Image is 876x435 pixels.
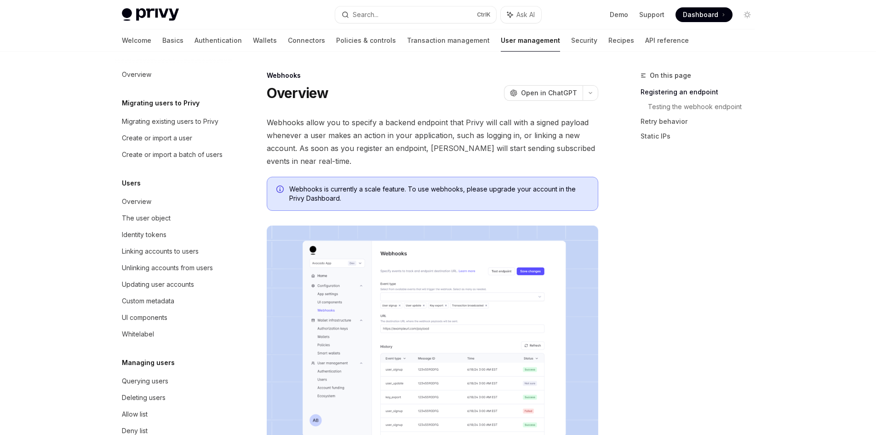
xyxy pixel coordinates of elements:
a: Create or import a batch of users [115,146,232,163]
button: Search...CtrlK [335,6,496,23]
a: Basics [162,29,183,52]
a: Migrating existing users to Privy [115,113,232,130]
a: Unlinking accounts from users [115,260,232,276]
span: Dashboard [683,10,718,19]
a: User management [501,29,560,52]
span: Ctrl K [477,11,491,18]
div: Overview [122,69,151,80]
div: Webhooks [267,71,598,80]
div: Allow list [122,409,148,420]
h5: Users [122,178,141,189]
span: Open in ChatGPT [521,88,577,98]
div: Custom metadata [122,296,174,307]
button: Ask AI [501,6,541,23]
div: Unlinking accounts from users [122,262,213,273]
span: On this page [650,70,691,81]
a: Static IPs [641,129,762,144]
a: Recipes [608,29,634,52]
a: Overview [115,66,232,83]
a: Allow list [115,406,232,423]
a: The user object [115,210,232,226]
a: Wallets [253,29,277,52]
a: API reference [645,29,689,52]
div: Updating user accounts [122,279,194,290]
a: Registering an endpoint [641,85,762,99]
h1: Overview [267,85,329,101]
div: Identity tokens [122,229,166,240]
div: Create or import a user [122,133,192,144]
a: Support [639,10,664,19]
a: Deleting users [115,389,232,406]
button: Toggle dark mode [740,7,755,22]
a: UI components [115,309,232,326]
a: Create or import a user [115,130,232,146]
h5: Managing users [122,357,175,368]
div: Create or import a batch of users [122,149,223,160]
a: Transaction management [407,29,490,52]
a: Connectors [288,29,325,52]
div: UI components [122,312,167,323]
div: Deleting users [122,392,166,403]
img: light logo [122,8,179,21]
a: Querying users [115,373,232,389]
button: Open in ChatGPT [504,85,583,101]
a: Demo [610,10,628,19]
h5: Migrating users to Privy [122,98,200,109]
div: Migrating existing users to Privy [122,116,218,127]
a: Security [571,29,597,52]
a: Identity tokens [115,226,232,243]
a: Testing the webhook endpoint [648,99,762,114]
a: Dashboard [676,7,733,22]
a: Authentication [195,29,242,52]
a: Whitelabel [115,326,232,342]
span: Webhooks allow you to specify a backend endpoint that Privy will call with a signed payload whene... [267,116,598,168]
div: Search... [353,9,378,20]
a: Updating user accounts [115,276,232,293]
div: Linking accounts to users [122,246,199,257]
a: Overview [115,193,232,210]
div: Querying users [122,376,168,387]
a: Custom metadata [115,293,232,309]
div: Whitelabel [122,329,154,340]
a: Linking accounts to users [115,243,232,260]
div: The user object [122,213,171,224]
a: Policies & controls [336,29,396,52]
a: Retry behavior [641,114,762,129]
span: Ask AI [516,10,535,19]
svg: Info [276,186,286,195]
span: Webhooks is currently a scale feature. To use webhooks, please upgrade your account in the Privy ... [289,185,589,203]
a: Welcome [122,29,151,52]
div: Overview [122,196,151,207]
